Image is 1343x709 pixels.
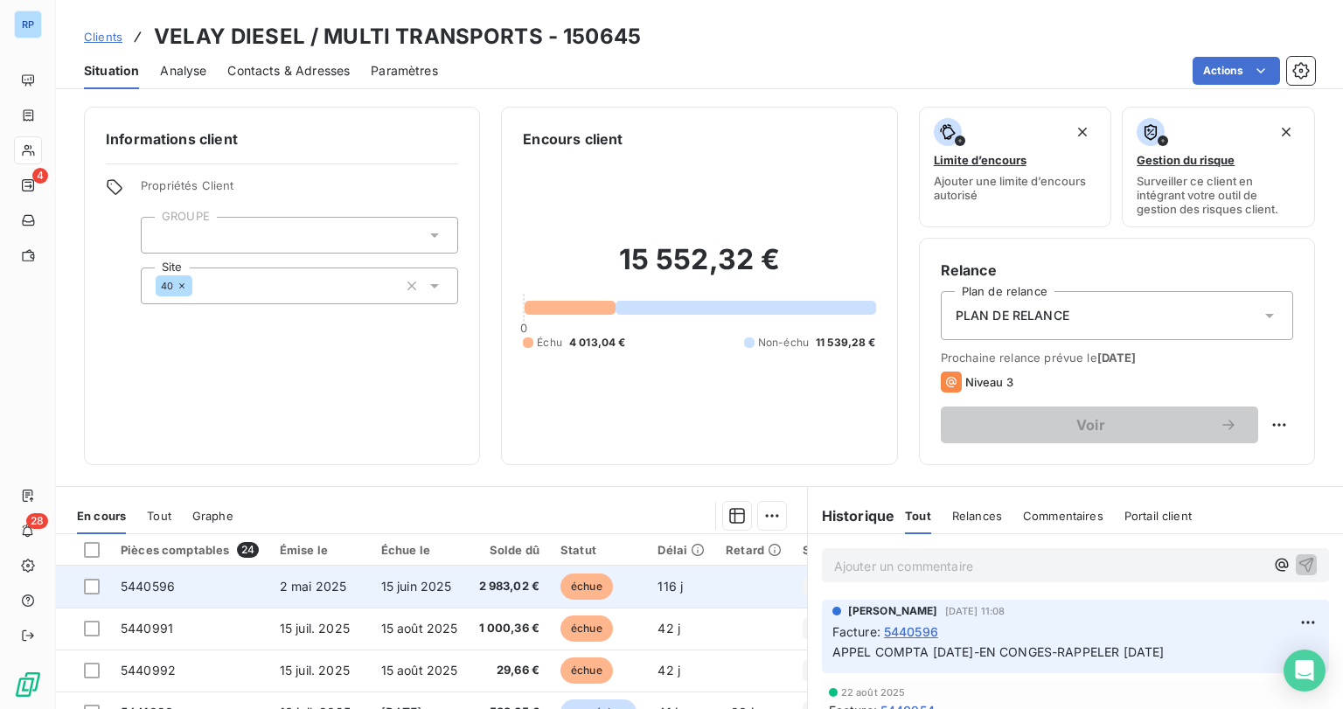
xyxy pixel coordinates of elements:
span: 15 août 2025 [381,663,458,678]
span: 116 j [658,579,683,594]
span: 42 j [658,621,680,636]
span: Contacts & Adresses [227,62,350,80]
span: APPEL COMPTA [DATE]-EN CONGES-RAPPELER [DATE] [832,644,1165,659]
button: Voir [941,407,1258,443]
span: 5440596 [884,622,938,641]
span: 22 août 2025 [841,687,906,698]
span: Surveiller ce client en intégrant votre outil de gestion des risques client. [1137,174,1300,216]
div: Émise le [280,543,360,557]
span: Voir [962,418,1220,432]
span: 42 j [658,663,680,678]
span: Clients [84,30,122,44]
div: Site [803,543,826,557]
div: Retard [726,543,782,557]
span: Commentaires [1023,509,1103,523]
span: En cours [77,509,126,523]
span: échue [560,573,613,600]
a: Clients [84,28,122,45]
span: Échu [537,335,562,351]
span: 11 539,28 € [816,335,876,351]
span: [PERSON_NAME] [848,603,938,619]
h6: Informations client [106,129,458,149]
span: 40 [161,281,173,291]
h2: 15 552,32 € [523,242,875,295]
button: Gestion du risqueSurveiller ce client en intégrant votre outil de gestion des risques client. [1122,107,1315,227]
span: Situation [84,62,139,80]
span: 5440992 [121,663,176,678]
img: Logo LeanPay [14,671,42,699]
span: 1 000,36 € [479,620,540,637]
span: 15 juin 2025 [381,579,452,594]
span: Non-échu [758,335,809,351]
span: [DATE] [1097,351,1137,365]
span: 15 juil. 2025 [280,663,350,678]
span: Propriétés Client [141,178,458,203]
h6: Historique [808,505,895,526]
span: 2 mai 2025 [280,579,347,594]
span: Relances [952,509,1002,523]
span: 24 [237,542,259,558]
span: Prochaine relance prévue le [941,351,1293,365]
span: 28 [26,513,48,529]
span: 4 [32,168,48,184]
button: Limite d’encoursAjouter une limite d’encours autorisé [919,107,1112,227]
span: [DATE] 11:08 [945,606,1006,616]
span: 5440991 [121,621,173,636]
div: Délai [658,543,705,557]
span: 15 juil. 2025 [280,621,350,636]
span: 0 [520,321,527,335]
span: Facture : [832,622,880,641]
input: Ajouter une valeur [192,278,206,294]
span: Ajouter une limite d’encours autorisé [934,174,1097,202]
span: 15 août 2025 [381,621,458,636]
div: RP [14,10,42,38]
span: Paramètres [371,62,438,80]
span: PLAN DE RELANCE [956,307,1069,324]
span: Tout [147,509,171,523]
span: 5440596 [121,579,175,594]
span: Tout [905,509,931,523]
a: 4 [14,171,41,199]
button: Actions [1193,57,1280,85]
div: Échue le [381,543,458,557]
span: Niveau 3 [965,375,1013,389]
div: Open Intercom Messenger [1284,650,1326,692]
span: 4 013,04 € [569,335,626,351]
div: Statut [560,543,637,557]
span: 29,66 € [479,662,540,679]
span: Analyse [160,62,206,80]
h6: Relance [941,260,1293,281]
span: échue [560,657,613,684]
span: échue [560,615,613,642]
span: Graphe [192,509,233,523]
span: Gestion du risque [1137,153,1235,167]
div: Solde dû [479,543,540,557]
h3: VELAY DIESEL / MULTI TRANSPORTS - 150645 [154,21,641,52]
span: Portail client [1124,509,1192,523]
h6: Encours client [523,129,623,149]
input: Ajouter une valeur [156,227,170,243]
div: Pièces comptables [121,542,259,558]
span: 2 983,02 € [479,578,540,595]
span: Limite d’encours [934,153,1026,167]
